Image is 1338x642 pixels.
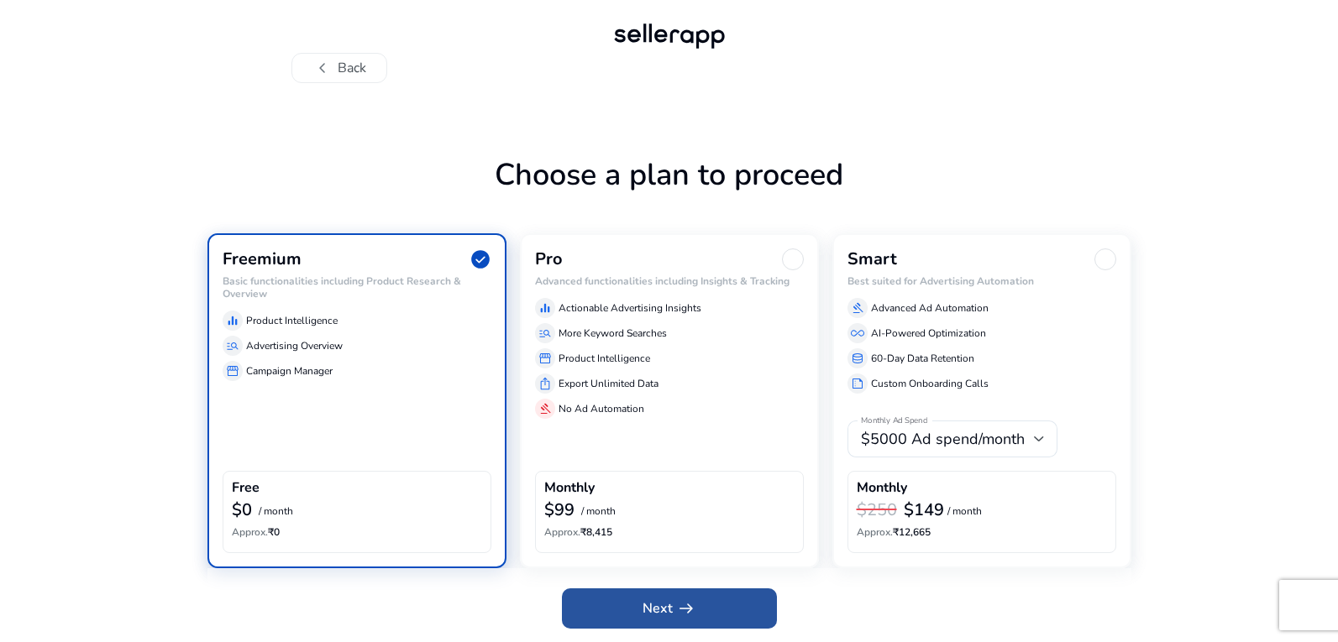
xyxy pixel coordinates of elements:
[223,249,302,269] h3: Freemium
[291,53,387,83] button: chevron_leftBack
[232,525,268,539] span: Approx.
[544,525,580,539] span: Approx.
[246,313,338,328] p: Product Intelligence
[232,480,260,496] h4: Free
[871,300,989,316] p: Advanced Ad Automation
[207,157,1131,233] h1: Choose a plan to proceed
[871,326,986,341] p: AI-Powered Optimization
[871,376,989,391] p: Custom Onboarding Calls
[470,248,491,270] span: check_circle
[226,339,239,352] span: manage_search
[871,351,974,366] p: 60-Day Data Retention
[857,525,893,539] span: Approx.
[857,500,897,520] h3: $250
[538,301,552,315] span: equalizer
[861,415,927,427] mat-label: Monthly Ad Spend
[861,429,1025,449] span: $5000 Ad spend/month
[232,526,482,538] h6: ₹0
[232,498,252,521] b: $0
[246,363,333,378] p: Campaign Manager
[851,326,864,340] span: all_inclusive
[559,300,701,316] p: Actionable Advertising Insights
[535,275,804,287] h6: Advanced functionalities including Insights & Tracking
[246,338,343,353] p: Advertising Overview
[226,364,239,378] span: storefront
[559,401,644,416] p: No Ad Automation
[562,588,777,629] button: Nextarrow_right_alt
[544,498,575,521] b: $99
[544,526,795,538] h6: ₹8,415
[223,275,491,300] h6: Basic functionalities including Product Research & Overview
[538,352,552,365] span: storefront
[559,376,659,391] p: Export Unlimited Data
[857,526,1107,538] h6: ₹12,665
[851,301,864,315] span: gavel
[676,598,696,619] span: arrow_right_alt
[538,377,552,390] span: ios_share
[538,326,552,340] span: manage_search
[226,314,239,327] span: equalizer
[857,480,907,496] h4: Monthly
[259,506,293,517] p: / month
[544,480,595,496] h4: Monthly
[312,58,333,78] span: chevron_left
[851,352,864,365] span: database
[947,506,982,517] p: / month
[535,249,563,269] h3: Pro
[851,377,864,390] span: summarize
[904,498,944,521] b: $149
[581,506,616,517] p: / month
[559,326,667,341] p: More Keyword Searches
[847,249,897,269] h3: Smart
[559,351,650,366] p: Product Intelligence
[538,402,552,415] span: gavel
[847,275,1116,287] h6: Best suited for Advertising Automation
[643,598,696,619] span: Next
